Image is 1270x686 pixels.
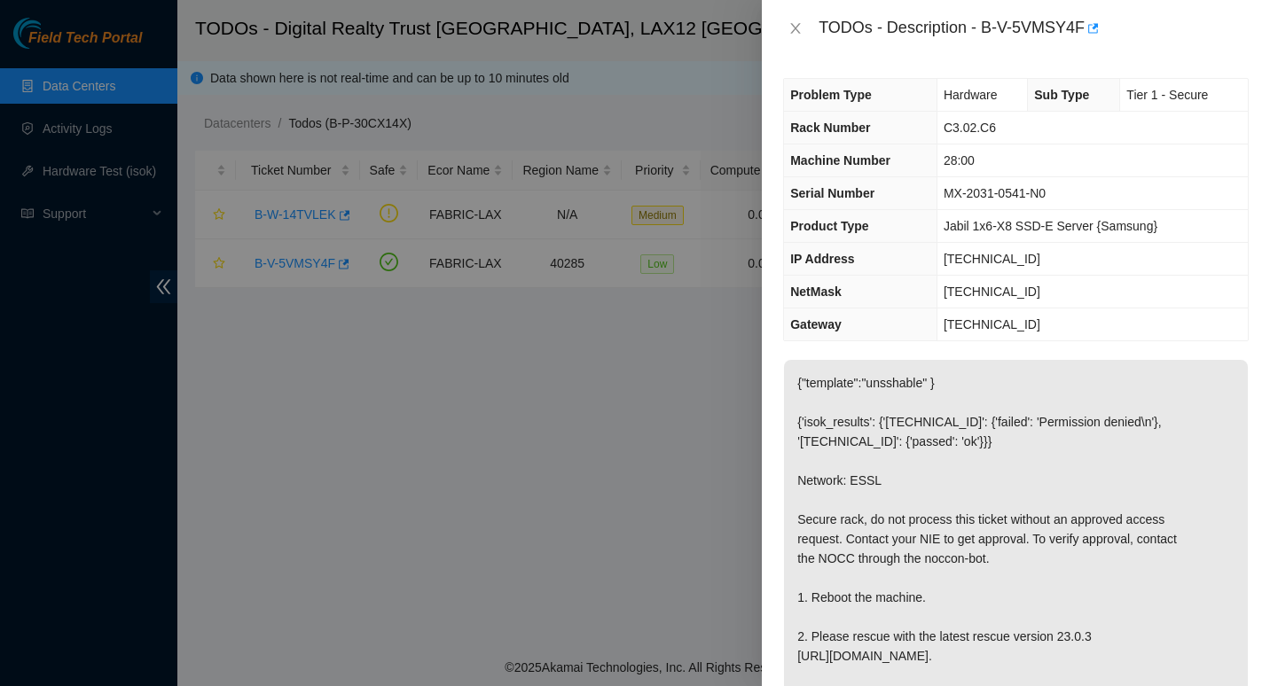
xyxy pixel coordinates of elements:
[944,88,998,102] span: Hardware
[944,317,1040,331] span: [TECHNICAL_ID]
[1034,88,1089,102] span: Sub Type
[944,153,975,168] span: 28:00
[944,121,996,135] span: C3.02.C6
[790,88,872,102] span: Problem Type
[790,252,854,266] span: IP Address
[790,186,874,200] span: Serial Number
[819,14,1249,43] div: TODOs - Description - B-V-5VMSY4F
[790,219,868,233] span: Product Type
[944,252,1040,266] span: [TECHNICAL_ID]
[1126,88,1208,102] span: Tier 1 - Secure
[944,186,1046,200] span: MX-2031-0541-N0
[790,317,842,331] span: Gateway
[790,153,890,168] span: Machine Number
[790,121,870,135] span: Rack Number
[783,20,808,37] button: Close
[944,285,1040,299] span: [TECHNICAL_ID]
[790,285,842,299] span: NetMask
[788,21,803,35] span: close
[944,219,1157,233] span: Jabil 1x6-X8 SSD-E Server {Samsung}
